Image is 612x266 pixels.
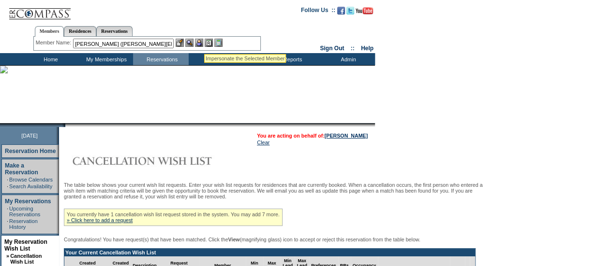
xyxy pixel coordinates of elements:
[356,10,373,15] a: Subscribe to our YouTube Channel
[21,133,38,139] span: [DATE]
[4,238,47,252] a: My Reservation Wish List
[64,209,283,226] div: You currently have 1 cancellation wish list request stored in the system. You may add 7 more.
[9,218,38,230] a: Reservation History
[35,26,64,37] a: Members
[356,7,373,14] img: Subscribe to our YouTube Channel
[7,218,8,230] td: ·
[185,39,194,47] img: View
[195,39,203,47] img: Impersonate
[320,45,344,52] a: Sign Out
[337,7,345,14] img: Become our fan on Facebook
[5,148,56,154] a: Reservation Home
[228,237,239,242] b: View
[205,39,213,47] img: Reservations
[67,217,133,223] a: » Click here to add a request
[6,253,9,259] b: »
[64,26,96,36] a: Residences
[325,133,368,139] a: [PERSON_NAME]
[301,6,335,17] td: Follow Us ::
[64,151,257,170] img: Cancellation Wish List
[96,26,133,36] a: Reservations
[189,53,264,65] td: Vacation Collection
[7,183,8,189] td: ·
[7,206,8,217] td: ·
[257,140,269,145] a: Clear
[5,162,38,176] a: Make a Reservation
[9,206,40,217] a: Upcoming Reservations
[62,123,65,127] img: promoShadowLeftCorner.gif
[264,53,319,65] td: Reports
[206,56,284,61] div: Impersonate the Selected Member
[9,183,52,189] a: Search Availability
[176,39,184,47] img: b_edit.gif
[22,53,77,65] td: Home
[257,133,368,139] span: You are acting on behalf of:
[346,10,354,15] a: Follow us on Twitter
[36,39,73,47] div: Member Name:
[346,7,354,14] img: Follow us on Twitter
[351,45,355,52] span: ::
[65,123,66,127] img: blank.gif
[10,253,42,265] a: Cancellation Wish List
[133,53,189,65] td: Reservations
[9,177,53,182] a: Browse Calendars
[319,53,375,65] td: Admin
[77,53,133,65] td: My Memberships
[361,45,373,52] a: Help
[5,198,51,205] a: My Reservations
[337,10,345,15] a: Become our fan on Facebook
[64,249,475,256] td: Your Current Cancellation Wish List
[7,177,8,182] td: ·
[214,39,223,47] img: b_calculator.gif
